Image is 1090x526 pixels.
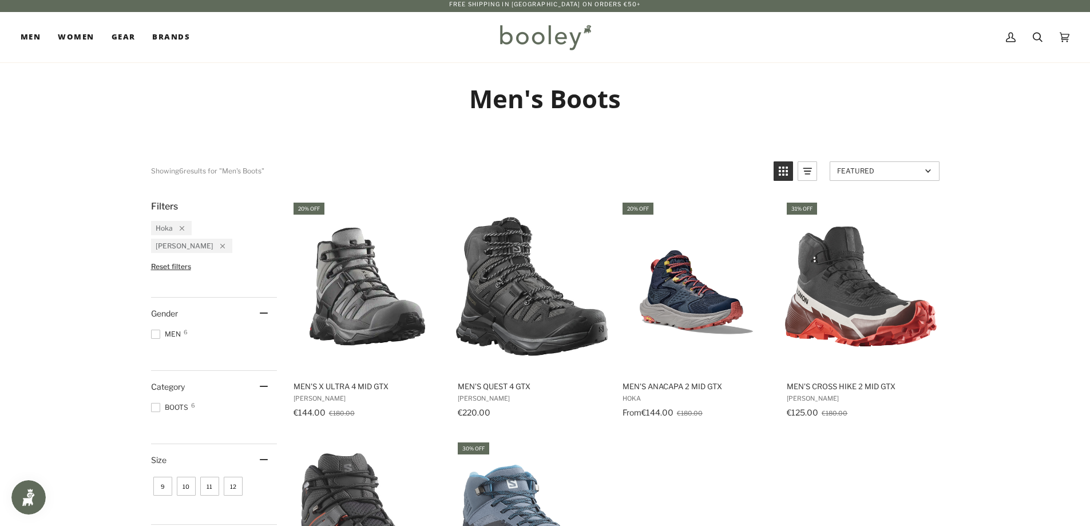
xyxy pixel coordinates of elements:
span: Men's X Ultra 4 Mid GTX [294,381,442,391]
div: Remove filter: Hoka [173,224,184,232]
span: Size: 9 [153,477,172,496]
a: Men's Anacapa 2 Mid GTX [621,201,772,421]
img: Salomon Men's X Ultra 4 Mid GTX Sharkskin / Quiet Shade / Black - Booley Galway [292,211,443,362]
span: 6 [191,402,195,408]
div: 30% off [458,442,489,454]
li: Reset filters [151,262,277,271]
span: Hoka [623,394,771,402]
span: €180.00 [677,409,703,417]
span: Size: 10 [177,477,196,496]
span: €180.00 [822,409,847,417]
a: Women [49,12,102,62]
span: Size: 11 [200,477,219,496]
span: Brands [152,31,190,43]
span: Boots [151,402,192,413]
img: Salomon Men's Cross Hike 2 Mid GTX Black / Bitter Chocolate / Fiery Red - Booley Galway [785,211,937,362]
div: Showing results for "Men's Boots" [151,161,264,181]
span: [PERSON_NAME] [294,394,442,402]
div: 20% off [623,203,653,215]
a: Men's X Ultra 4 Mid GTX [292,201,443,421]
b: 6 [179,167,184,175]
span: [PERSON_NAME] [156,242,213,250]
span: Men's Anacapa 2 Mid GTX [623,381,771,391]
a: Men's Cross Hike 2 Mid GTX [785,201,937,421]
img: Hoka Men's Anacapa 2 Mid GTX Outer Space / Grey - Booley Galway [621,211,772,362]
span: Featured [837,167,921,175]
span: €144.00 [294,408,326,417]
a: Gear [103,12,144,62]
span: Size [151,455,167,465]
a: View grid mode [774,161,793,181]
span: Gender [151,309,178,318]
span: €180.00 [329,409,355,417]
span: Reset filters [151,262,191,271]
span: Category [151,382,185,391]
span: Men's Quest 4 GTX [458,381,606,391]
span: Men [151,329,184,339]
img: Salomon Men's Quest 4 GTX Magnet / Black / Quarry - Booley Galway [456,211,608,362]
span: €220.00 [458,408,490,417]
span: Women [58,31,94,43]
span: [PERSON_NAME] [458,394,606,402]
a: View list mode [798,161,817,181]
div: 20% off [294,203,324,215]
span: Men [21,31,41,43]
span: Filters [151,201,178,212]
span: Gear [112,31,136,43]
a: Men [21,12,49,62]
span: From [623,408,641,417]
span: Hoka [156,224,173,232]
h1: Men's Boots [151,83,940,114]
iframe: Button to open loyalty program pop-up [11,480,46,515]
span: €125.00 [787,408,818,417]
img: Booley [495,21,595,54]
a: Brands [144,12,199,62]
span: €144.00 [641,408,673,417]
span: Men's Cross Hike 2 Mid GTX [787,381,935,391]
a: Sort options [830,161,940,181]
div: 31% off [787,203,817,215]
span: Size: 12 [224,477,243,496]
div: Remove filter: Salomon [213,242,225,250]
span: [PERSON_NAME] [787,394,935,402]
a: Men's Quest 4 GTX [456,201,608,421]
span: 6 [184,329,188,335]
